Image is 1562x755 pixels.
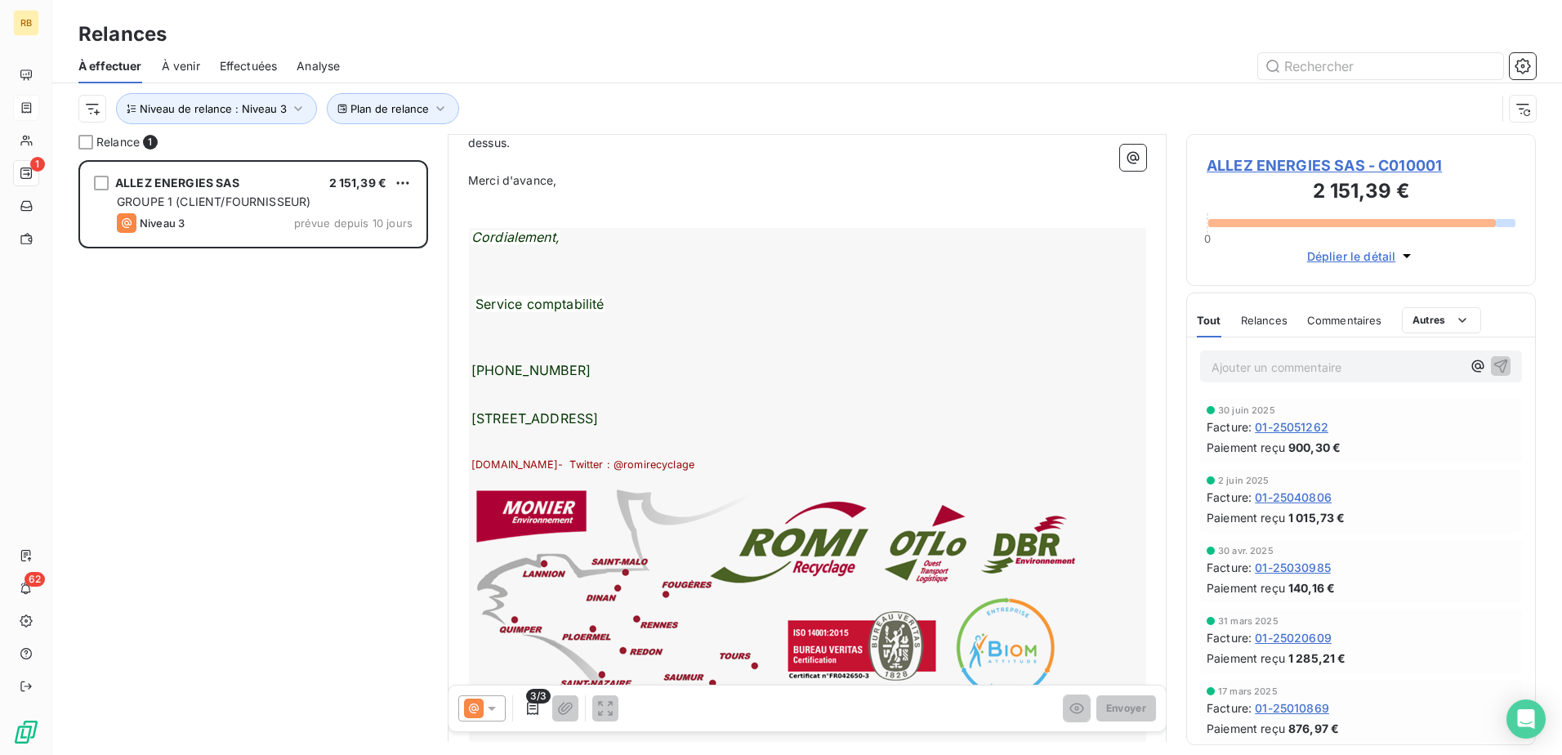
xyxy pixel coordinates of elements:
[78,58,142,74] span: À effectuer
[1218,405,1275,415] span: 30 juin 2025
[1218,546,1274,556] span: 30 avr. 2025
[1204,232,1211,245] span: 0
[1197,314,1221,327] span: Tout
[1207,629,1252,646] span: Facture :
[327,93,459,124] button: Plan de relance
[1096,695,1156,721] button: Envoyer
[350,102,429,115] span: Plan de relance
[1255,418,1328,436] span: 01-25051262
[1302,247,1421,266] button: Déplier le détail
[1288,720,1339,737] span: 876,97 €
[1207,176,1515,209] h3: 2 151,39 €
[1207,559,1252,576] span: Facture :
[1288,579,1335,596] span: 140,16 €
[117,194,310,208] span: GROUPE 1 (CLIENT/FOURNISSEUR)
[1241,314,1288,327] span: Relances
[1258,53,1503,79] input: Rechercher
[1255,489,1332,506] span: 01-25040806
[1402,307,1481,333] button: Autres
[1207,439,1285,456] span: Paiement reçu
[1207,418,1252,436] span: Facture :
[1207,489,1252,506] span: Facture :
[297,58,340,74] span: Analyse
[329,176,387,190] span: 2 151,39 €
[1506,699,1546,739] div: Open Intercom Messenger
[1218,686,1278,696] span: 17 mars 2025
[1207,579,1285,596] span: Paiement reçu
[468,173,556,187] span: Merci d'avance,
[116,93,317,124] button: Niveau de relance : Niveau 3
[162,58,200,74] span: À venir
[526,689,551,704] span: 3/3
[25,572,45,587] span: 62
[294,217,413,230] span: prévue depuis 10 jours
[78,20,167,49] h3: Relances
[1207,699,1252,717] span: Facture :
[13,719,39,745] img: Logo LeanPay
[96,134,140,150] span: Relance
[1255,699,1329,717] span: 01-25010869
[1288,650,1346,667] span: 1 285,21 €
[1207,154,1515,176] span: ALLEZ ENERGIES SAS - C010001
[1207,720,1285,737] span: Paiement reçu
[1207,650,1285,667] span: Paiement reçu
[1218,476,1270,485] span: 2 juin 2025
[1307,314,1382,327] span: Commentaires
[78,160,428,755] div: grid
[140,102,287,115] span: Niveau de relance : Niveau 3
[220,58,278,74] span: Effectuées
[115,176,239,190] span: ALLEZ ENERGIES SAS
[143,135,158,150] span: 1
[1288,509,1346,526] span: 1 015,73 €
[1218,616,1279,626] span: 31 mars 2025
[1288,439,1341,456] span: 900,30 €
[1307,248,1396,265] span: Déplier le détail
[1207,509,1285,526] span: Paiement reçu
[1255,629,1332,646] span: 01-25020609
[140,217,185,230] span: Niveau 3
[30,157,45,172] span: 1
[1255,559,1331,576] span: 01-25030985
[13,10,39,36] div: RB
